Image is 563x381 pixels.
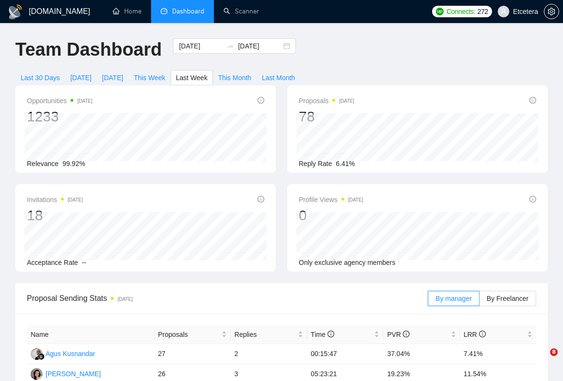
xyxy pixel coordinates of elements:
span: By Freelancer [487,295,528,302]
button: Last Week [171,70,213,85]
span: Dashboard [172,7,204,15]
span: Profile Views [299,194,363,205]
button: Last Month [257,70,300,85]
img: gigradar-bm.png [38,353,45,360]
span: Opportunities [27,95,93,107]
td: 2 [231,344,307,364]
time: [DATE] [77,98,92,104]
img: TT [31,368,43,380]
span: Connects: [446,6,475,17]
span: Invitations [27,194,83,205]
button: [DATE] [97,70,129,85]
span: info-circle [258,97,264,104]
span: [DATE] [70,72,92,83]
div: 0 [299,206,363,225]
span: swap-right [226,42,234,50]
span: By manager [435,295,471,302]
a: setting [544,8,559,15]
button: [DATE] [65,70,97,85]
button: Last 30 Days [15,70,65,85]
span: info-circle [529,196,536,202]
input: End date [238,41,281,51]
time: [DATE] [339,98,354,104]
td: 00:15:47 [307,344,383,364]
th: Name [27,325,154,344]
span: info-circle [258,196,264,202]
span: info-circle [479,331,486,337]
span: 99.92% [62,160,85,167]
span: This Week [134,72,165,83]
h1: Team Dashboard [15,38,162,61]
span: [DATE] [102,72,123,83]
span: info-circle [328,331,334,337]
div: 18 [27,206,83,225]
td: 27 [154,344,231,364]
span: Last Month [262,72,295,83]
span: dashboard [161,8,167,14]
span: 8 [550,348,558,356]
button: This Month [213,70,257,85]
td: 7.41% [460,344,536,364]
button: setting [544,4,559,19]
time: [DATE] [68,197,82,202]
span: Acceptance Rate [27,259,78,266]
img: upwork-logo.png [436,8,444,15]
th: Proposals [154,325,231,344]
a: searchScanner [223,7,259,15]
span: LRR [464,331,486,338]
span: Relevance [27,160,59,167]
div: Agus Kusnandar [46,348,95,359]
span: to [226,42,234,50]
td: 37.04% [383,344,459,364]
iframe: Intercom live chat [530,348,553,371]
span: 6.41% [336,160,355,167]
span: Replies [235,329,296,340]
span: Reply Rate [299,160,332,167]
span: Last 30 Days [21,72,60,83]
span: info-circle [529,97,536,104]
span: Only exclusive agency members [299,259,396,266]
div: 1233 [27,107,93,126]
span: Proposals [158,329,220,340]
span: Time [311,331,334,338]
img: AK [31,348,43,360]
span: Last Week [176,72,208,83]
a: TT[PERSON_NAME] [31,369,101,377]
input: Start date [179,41,223,51]
span: PVR [387,331,410,338]
a: AKAgus Kusnandar [31,349,95,357]
a: homeHome [113,7,141,15]
span: user [500,8,507,15]
button: This Week [129,70,171,85]
div: [PERSON_NAME] [46,369,101,379]
time: [DATE] [117,297,132,302]
span: info-circle [403,331,410,337]
span: This Month [218,72,251,83]
span: Proposal Sending Stats [27,292,428,304]
time: [DATE] [348,197,363,202]
span: Proposals [299,95,354,107]
img: logo [8,4,23,20]
div: 78 [299,107,354,126]
th: Replies [231,325,307,344]
span: 272 [477,6,488,17]
span: -- [82,259,86,266]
